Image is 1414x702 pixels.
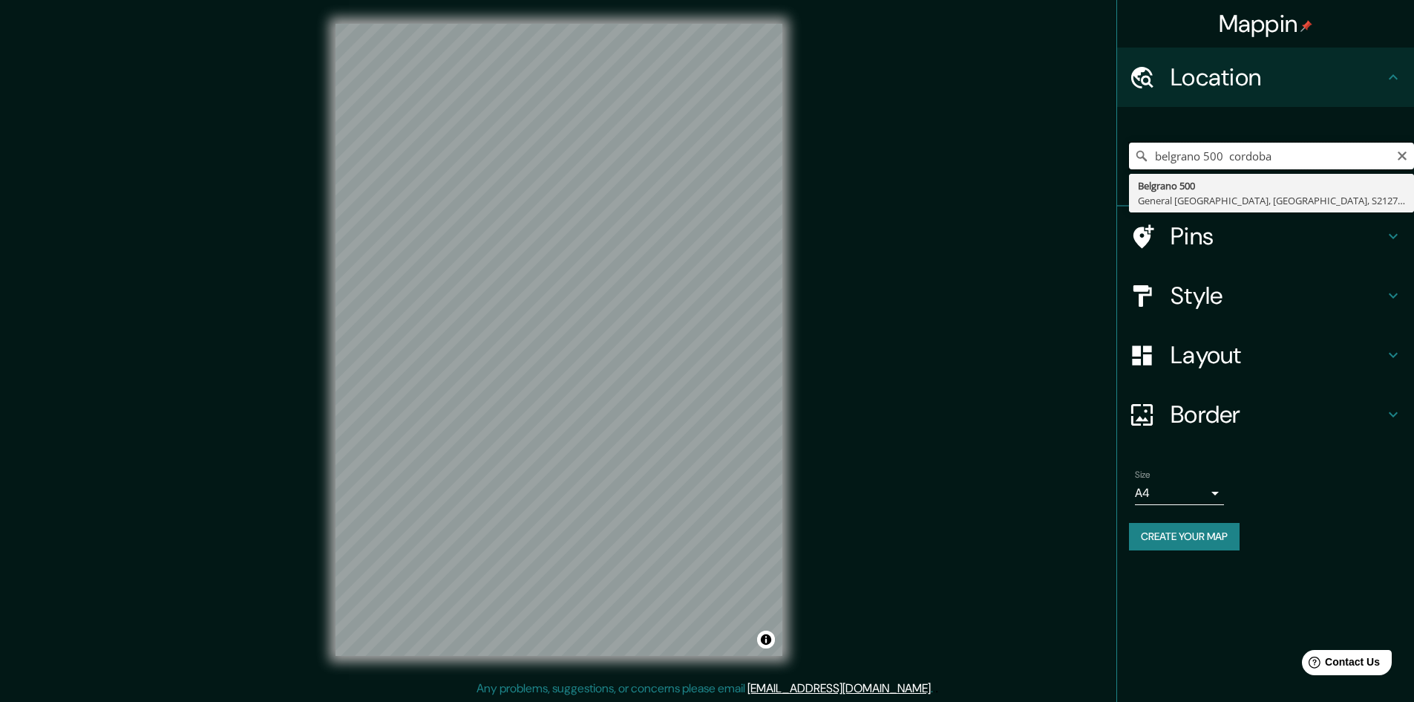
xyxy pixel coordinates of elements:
[1129,143,1414,169] input: Pick your city or area
[1117,207,1414,266] div: Pins
[933,680,935,698] div: .
[757,631,775,649] button: Toggle attribution
[1171,340,1384,370] h4: Layout
[1219,9,1313,39] h4: Mappin
[1300,20,1312,32] img: pin-icon.png
[1171,281,1384,311] h4: Style
[1171,400,1384,429] h4: Border
[1135,469,1150,481] label: Size
[1117,325,1414,385] div: Layout
[1135,481,1224,505] div: A4
[1117,48,1414,107] div: Location
[1138,178,1405,193] div: Belgrano 500
[1138,193,1405,208] div: General [GEOGRAPHIC_DATA], [GEOGRAPHIC_DATA], S2127, [GEOGRAPHIC_DATA]
[477,680,933,698] p: Any problems, suggestions, or concerns please email .
[1171,62,1384,92] h4: Location
[1171,221,1384,251] h4: Pins
[1282,644,1398,686] iframe: Help widget launcher
[935,680,938,698] div: .
[1129,523,1240,550] button: Create your map
[1117,385,1414,444] div: Border
[1117,266,1414,325] div: Style
[336,24,782,656] canvas: Map
[1396,148,1408,162] button: Clear
[747,680,931,696] a: [EMAIL_ADDRESS][DOMAIN_NAME]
